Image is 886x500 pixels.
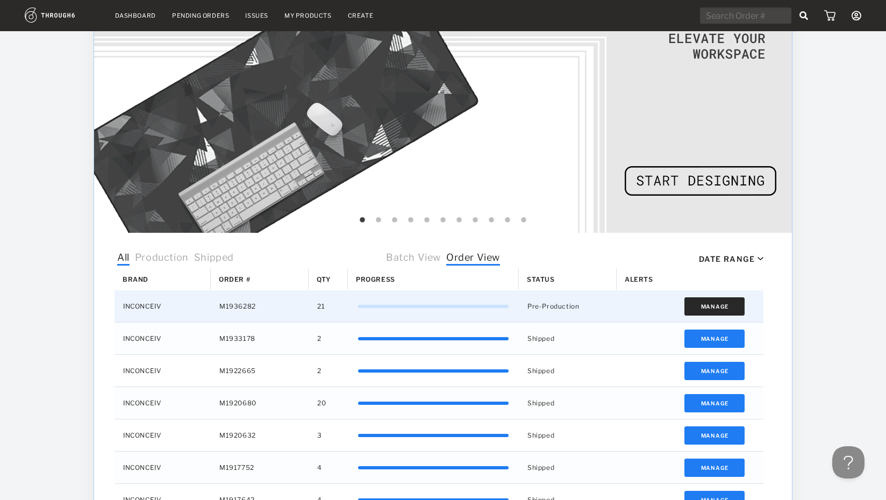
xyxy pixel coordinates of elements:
[219,275,250,283] span: Order #
[519,290,617,322] div: Pre-Production
[832,446,864,478] iframe: Toggle Customer Support
[317,364,321,378] span: 2
[519,387,617,419] div: Shipped
[684,330,745,348] button: Manage
[684,362,745,380] button: Manage
[115,290,763,323] div: Press SPACE to select this row.
[386,252,441,266] span: Batch View
[405,215,416,226] button: 4
[115,452,211,483] div: INCONCEIV
[25,8,99,23] img: logo.1c10ca64.svg
[115,355,763,387] div: Press SPACE to select this row.
[527,275,555,283] span: Status
[317,275,331,283] span: Qty
[824,10,835,21] img: icon_cart.dab5cea1.svg
[389,215,400,226] button: 3
[135,252,189,266] span: Production
[115,452,763,484] div: Press SPACE to select this row.
[317,396,326,410] span: 20
[421,215,432,226] button: 5
[317,299,325,313] span: 21
[519,419,617,451] div: Shipped
[115,355,211,387] div: INCONCEIV
[519,323,617,354] div: Shipped
[115,323,763,355] div: Press SPACE to select this row.
[115,387,763,419] div: Press SPACE to select this row.
[519,452,617,483] div: Shipped
[115,387,211,419] div: INCONCEIV
[115,419,211,451] div: INCONCEIV
[194,252,234,266] span: Shipped
[211,290,309,322] div: M1936282
[211,387,309,419] div: M1920680
[357,215,368,226] button: 1
[519,355,617,387] div: Shipped
[454,215,465,226] button: 7
[684,426,745,445] button: Manage
[470,215,481,226] button: 8
[699,254,755,263] div: Date Range
[115,419,763,452] div: Press SPACE to select this row.
[211,323,309,354] div: M1933178
[317,461,322,475] span: 4
[625,275,653,283] span: Alerts
[684,459,745,477] button: Manage
[211,452,309,483] div: M1917752
[317,428,322,442] span: 3
[123,275,148,283] span: Brand
[211,355,309,387] div: M1922665
[438,215,448,226] button: 6
[115,290,211,322] div: INCONCEIV
[115,323,211,354] div: INCONCEIV
[356,275,395,283] span: Progress
[211,419,309,451] div: M1920632
[684,394,745,412] button: Manage
[245,12,268,19] a: Issues
[373,215,384,226] button: 2
[684,297,745,316] button: Manage
[117,252,130,266] span: All
[518,215,529,226] button: 11
[115,12,156,19] a: Dashboard
[758,257,763,261] img: icon_caret_down_black.69fb8af9.svg
[348,12,374,19] a: Create
[700,8,791,24] input: Search Order #
[172,12,229,19] a: Pending Orders
[502,215,513,226] button: 10
[486,215,497,226] button: 9
[317,332,321,346] span: 2
[446,252,500,266] span: Order View
[284,12,332,19] a: My Products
